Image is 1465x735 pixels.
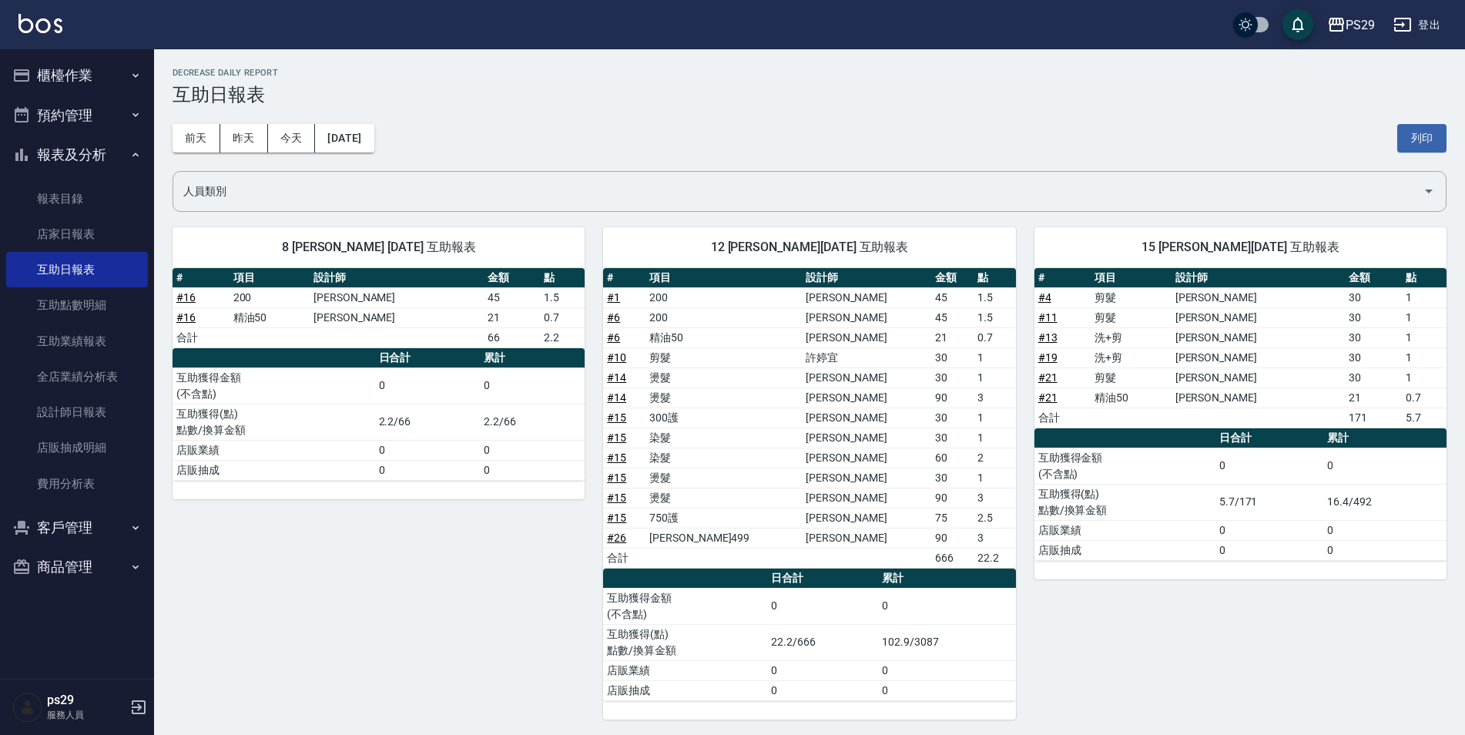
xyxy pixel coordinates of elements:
[607,492,626,504] a: #15
[1172,347,1346,367] td: [PERSON_NAME]
[1172,388,1346,408] td: [PERSON_NAME]
[603,588,767,624] td: 互助獲得金額 (不含點)
[767,588,878,624] td: 0
[931,528,974,548] td: 90
[230,287,310,307] td: 200
[1034,428,1447,561] table: a dense table
[1038,371,1058,384] a: #21
[173,268,585,348] table: a dense table
[375,367,481,404] td: 0
[6,324,148,359] a: 互助業績報表
[220,124,268,153] button: 昨天
[230,307,310,327] td: 精油50
[645,488,802,508] td: 燙髮
[173,268,230,288] th: #
[607,532,626,544] a: #26
[480,367,585,404] td: 0
[1345,307,1402,327] td: 30
[645,448,802,468] td: 染髮
[173,84,1447,106] h3: 互助日報表
[645,428,802,448] td: 染髮
[931,347,974,367] td: 30
[6,135,148,175] button: 報表及分析
[974,508,1016,528] td: 2.5
[974,268,1016,288] th: 點
[1091,367,1171,388] td: 剪髮
[802,488,931,508] td: [PERSON_NAME]
[1345,287,1402,307] td: 30
[767,680,878,700] td: 0
[540,327,585,347] td: 2.2
[6,287,148,323] a: 互助點數明細
[480,460,585,480] td: 0
[1172,268,1346,288] th: 設計師
[1053,240,1428,255] span: 15 [PERSON_NAME][DATE] 互助報表
[1091,327,1171,347] td: 洗+剪
[931,408,974,428] td: 30
[974,307,1016,327] td: 1.5
[878,569,1015,589] th: 累計
[802,408,931,428] td: [PERSON_NAME]
[6,466,148,502] a: 費用分析表
[767,660,878,680] td: 0
[931,548,974,568] td: 666
[1034,268,1091,288] th: #
[645,528,802,548] td: [PERSON_NAME]499
[1345,367,1402,388] td: 30
[607,351,626,364] a: #10
[1323,540,1447,560] td: 0
[931,367,974,388] td: 30
[1416,179,1441,203] button: Open
[1038,291,1051,304] a: #4
[974,468,1016,488] td: 1
[645,287,802,307] td: 200
[607,331,620,344] a: #6
[6,96,148,136] button: 預約管理
[6,394,148,430] a: 設計師日報表
[802,428,931,448] td: [PERSON_NAME]
[974,287,1016,307] td: 1.5
[1402,367,1447,388] td: 1
[1034,540,1215,560] td: 店販抽成
[1091,347,1171,367] td: 洗+剪
[375,440,481,460] td: 0
[607,451,626,464] a: #15
[603,660,767,680] td: 店販業績
[1345,388,1402,408] td: 21
[878,680,1015,700] td: 0
[645,408,802,428] td: 300護
[1038,351,1058,364] a: #19
[1034,484,1215,520] td: 互助獲得(點) 點數/換算金額
[974,347,1016,367] td: 1
[480,440,585,460] td: 0
[540,268,585,288] th: 點
[1172,367,1346,388] td: [PERSON_NAME]
[603,268,1015,569] table: a dense table
[6,252,148,287] a: 互助日報表
[480,404,585,440] td: 2.2/66
[173,440,375,460] td: 店販業績
[802,367,931,388] td: [PERSON_NAME]
[1172,307,1346,327] td: [PERSON_NAME]
[622,240,997,255] span: 12 [PERSON_NAME][DATE] 互助報表
[18,14,62,33] img: Logo
[607,472,626,484] a: #15
[1345,408,1402,428] td: 171
[191,240,566,255] span: 8 [PERSON_NAME] [DATE] 互助報表
[1323,484,1447,520] td: 16.4/492
[1397,124,1447,153] button: 列印
[974,528,1016,548] td: 3
[802,327,931,347] td: [PERSON_NAME]
[974,428,1016,448] td: 1
[931,428,974,448] td: 30
[974,388,1016,408] td: 3
[1091,388,1171,408] td: 精油50
[607,371,626,384] a: #14
[484,327,541,347] td: 66
[802,468,931,488] td: [PERSON_NAME]
[1091,307,1171,327] td: 剪髮
[173,124,220,153] button: 前天
[6,508,148,548] button: 客戶管理
[878,624,1015,660] td: 102.9/3087
[974,327,1016,347] td: 0.7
